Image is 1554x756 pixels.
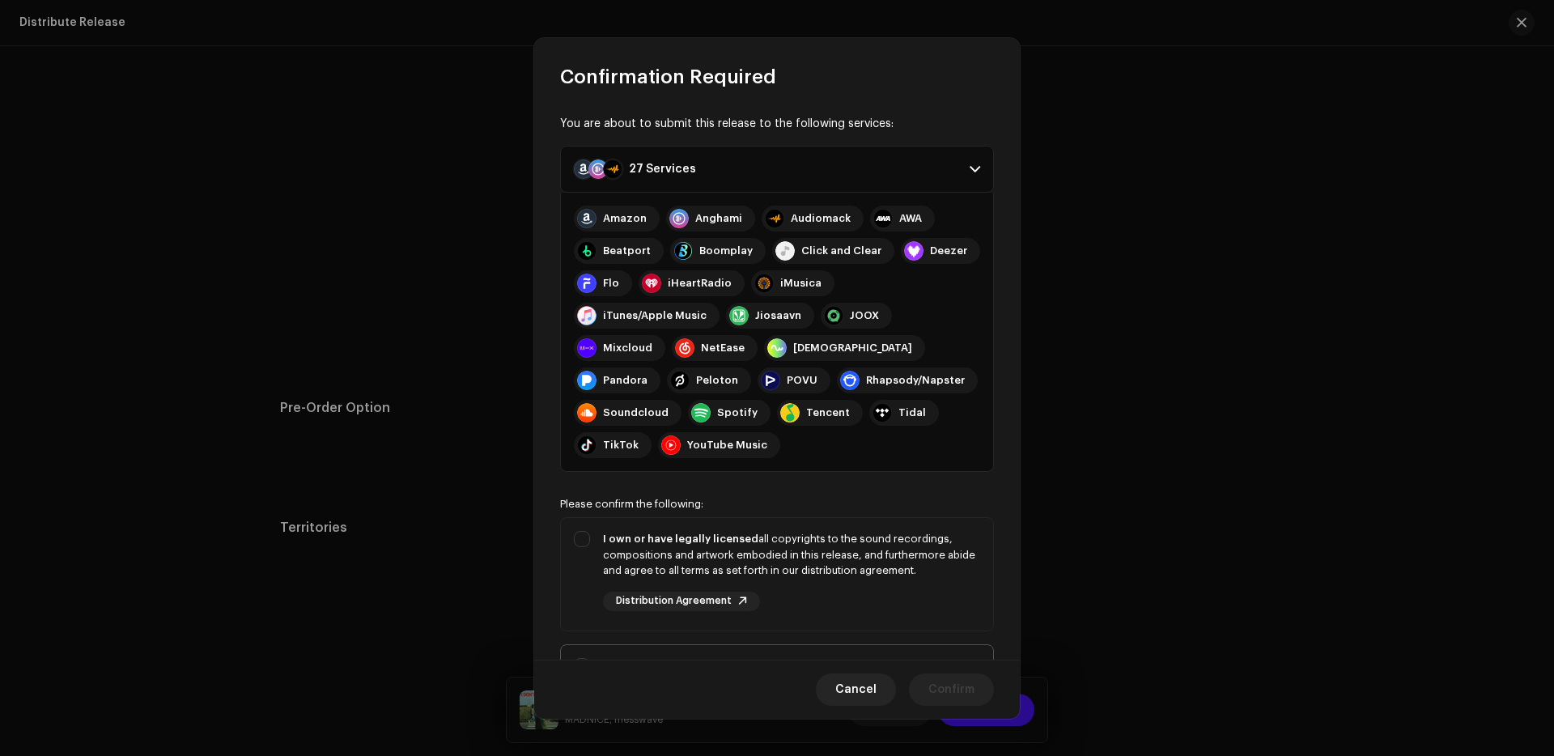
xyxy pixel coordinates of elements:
[850,309,879,322] div: JOOX
[560,116,994,133] div: You are about to submit this release to the following services:
[696,374,738,387] div: Peloton
[835,673,877,705] span: Cancel
[801,244,881,257] div: Click and Clear
[806,406,850,419] div: Tencent
[603,374,647,387] div: Pandora
[816,673,896,705] button: Cancel
[930,244,967,257] div: Deezer
[793,342,912,355] div: [DEMOGRAPHIC_DATA]
[717,406,758,419] div: Spotify
[780,277,822,290] div: iMusica
[603,533,758,544] strong: I own or have legally licensed
[603,406,669,419] div: Soundcloud
[603,309,707,322] div: iTunes/Apple Music
[603,277,619,290] div: Flo
[603,244,651,257] div: Beatport
[560,64,776,90] span: Confirmation Required
[603,531,980,579] div: all copyrights to the sound recordings, compositions and artwork embodied in this release, and fu...
[699,244,753,257] div: Boomplay
[755,309,801,322] div: Jiosaavn
[603,657,980,737] div: indicated the Track Origin and Track Properties that apply for each of my tracks in order to ensu...
[668,277,732,290] div: iHeartRadio
[909,673,994,705] button: Confirm
[560,517,994,631] p-togglebutton: I own or have legally licensedall copyrights to the sound recordings, compositions and artwork em...
[603,212,647,225] div: Amazon
[898,406,926,419] div: Tidal
[899,212,922,225] div: AWA
[616,596,732,606] span: Distribution Agreement
[695,212,742,225] div: Anghami
[560,498,994,511] div: Please confirm the following:
[687,439,767,452] div: YouTube Music
[560,193,994,472] p-accordion-content: 27 Services
[701,342,745,355] div: NetEase
[560,146,994,193] p-accordion-header: 27 Services
[787,374,817,387] div: POVU
[866,374,965,387] div: Rhapsody/Napster
[629,163,696,176] div: 27 Services
[791,212,851,225] div: Audiomack
[928,673,974,705] span: Confirm
[603,439,639,452] div: TikTok
[603,342,652,355] div: Mixcloud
